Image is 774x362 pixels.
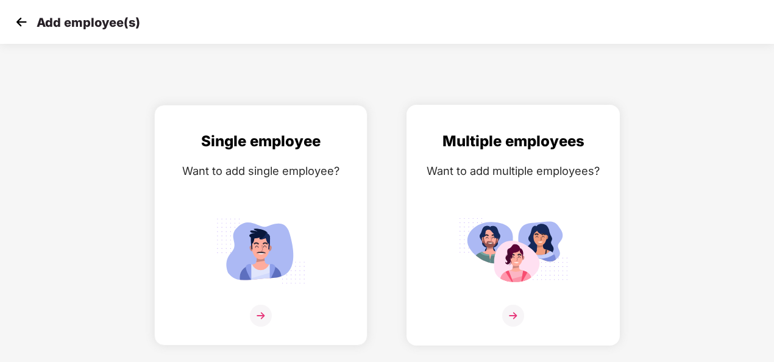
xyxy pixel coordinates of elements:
[37,15,140,30] p: Add employee(s)
[419,130,607,153] div: Multiple employees
[458,213,568,289] img: svg+xml;base64,PHN2ZyB4bWxucz0iaHR0cDovL3d3dy53My5vcmcvMjAwMC9zdmciIGlkPSJNdWx0aXBsZV9lbXBsb3llZS...
[206,213,316,289] img: svg+xml;base64,PHN2ZyB4bWxucz0iaHR0cDovL3d3dy53My5vcmcvMjAwMC9zdmciIGlkPSJTaW5nbGVfZW1wbG95ZWUiIH...
[250,305,272,327] img: svg+xml;base64,PHN2ZyB4bWxucz0iaHR0cDovL3d3dy53My5vcmcvMjAwMC9zdmciIHdpZHRoPSIzNiIgaGVpZ2h0PSIzNi...
[167,130,355,153] div: Single employee
[12,13,30,31] img: svg+xml;base64,PHN2ZyB4bWxucz0iaHR0cDovL3d3dy53My5vcmcvMjAwMC9zdmciIHdpZHRoPSIzMCIgaGVpZ2h0PSIzMC...
[502,305,524,327] img: svg+xml;base64,PHN2ZyB4bWxucz0iaHR0cDovL3d3dy53My5vcmcvMjAwMC9zdmciIHdpZHRoPSIzNiIgaGVpZ2h0PSIzNi...
[167,162,355,180] div: Want to add single employee?
[419,162,607,180] div: Want to add multiple employees?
